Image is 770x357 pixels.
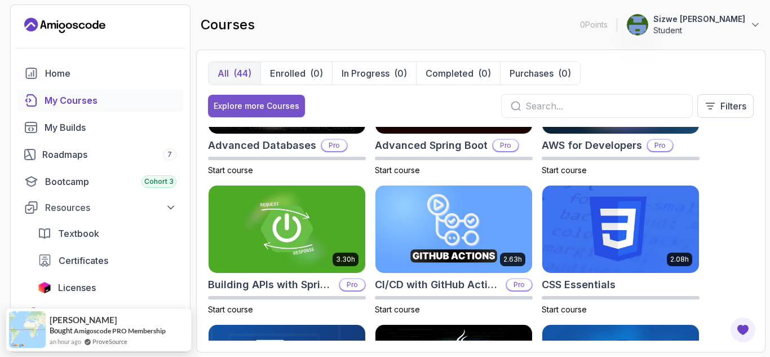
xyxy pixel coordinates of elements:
[340,279,365,290] p: Pro
[558,67,571,80] div: (0)
[648,140,672,151] p: Pro
[58,227,99,240] span: Textbook
[218,67,229,80] p: All
[580,19,608,30] p: 0 Points
[50,315,117,325] span: [PERSON_NAME]
[92,337,127,346] a: ProveSource
[426,67,473,80] p: Completed
[17,303,183,324] button: Tools
[31,222,183,245] a: textbook
[653,25,745,36] p: Student
[478,67,491,80] div: (0)
[493,140,518,151] p: Pro
[208,138,316,153] h2: Advanced Databases
[59,254,108,267] span: Certificates
[45,175,176,188] div: Bootcamp
[17,170,183,193] a: bootcamp
[17,197,183,218] button: Resources
[503,255,522,264] p: 2.63h
[627,14,648,36] img: user profile image
[201,16,255,34] h2: courses
[697,94,754,118] button: Filters
[31,276,183,299] a: licenses
[50,326,73,335] span: Bought
[542,277,616,293] h2: CSS Essentials
[500,62,580,85] button: Purchases(0)
[332,62,416,85] button: In Progress(0)
[720,99,746,113] p: Filters
[310,67,323,80] div: (0)
[74,327,166,335] a: Amigoscode PRO Membership
[31,249,183,272] a: certificates
[42,148,176,161] div: Roadmaps
[670,255,689,264] p: 2.08h
[45,121,176,134] div: My Builds
[342,67,390,80] p: In Progress
[270,67,306,80] p: Enrolled
[208,165,253,175] span: Start course
[144,177,174,186] span: Cohort 3
[525,99,683,113] input: Search...
[45,67,176,80] div: Home
[17,62,183,85] a: home
[416,62,500,85] button: Completed(0)
[542,186,699,274] img: CSS Essentials card
[542,305,587,314] span: Start course
[9,311,46,348] img: provesource social proof notification image
[214,100,299,112] div: Explore more Courses
[50,337,81,346] span: an hour ago
[336,255,355,264] p: 3.30h
[17,143,183,166] a: roadmaps
[507,279,532,290] p: Pro
[208,277,334,293] h2: Building APIs with Spring Boot
[209,62,260,85] button: All(44)
[208,305,253,314] span: Start course
[394,67,407,80] div: (0)
[209,186,365,274] img: Building APIs with Spring Boot card
[375,165,420,175] span: Start course
[58,281,96,294] span: Licenses
[233,67,251,80] div: (44)
[45,94,176,107] div: My Courses
[260,62,332,85] button: Enrolled(0)
[17,89,183,112] a: courses
[653,14,745,25] p: Sizwe [PERSON_NAME]
[38,282,51,293] img: jetbrains icon
[167,150,172,159] span: 7
[729,316,756,343] button: Open Feedback Button
[45,307,176,320] div: Tools
[375,138,488,153] h2: Advanced Spring Boot
[626,14,761,36] button: user profile imageSizwe [PERSON_NAME]Student
[510,67,554,80] p: Purchases
[375,186,532,274] img: CI/CD with GitHub Actions card
[17,116,183,139] a: builds
[208,95,305,117] button: Explore more Courses
[542,165,587,175] span: Start course
[375,277,501,293] h2: CI/CD with GitHub Actions
[45,201,176,214] div: Resources
[542,138,642,153] h2: AWS for Developers
[375,305,420,314] span: Start course
[322,140,347,151] p: Pro
[24,16,105,34] a: Landing page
